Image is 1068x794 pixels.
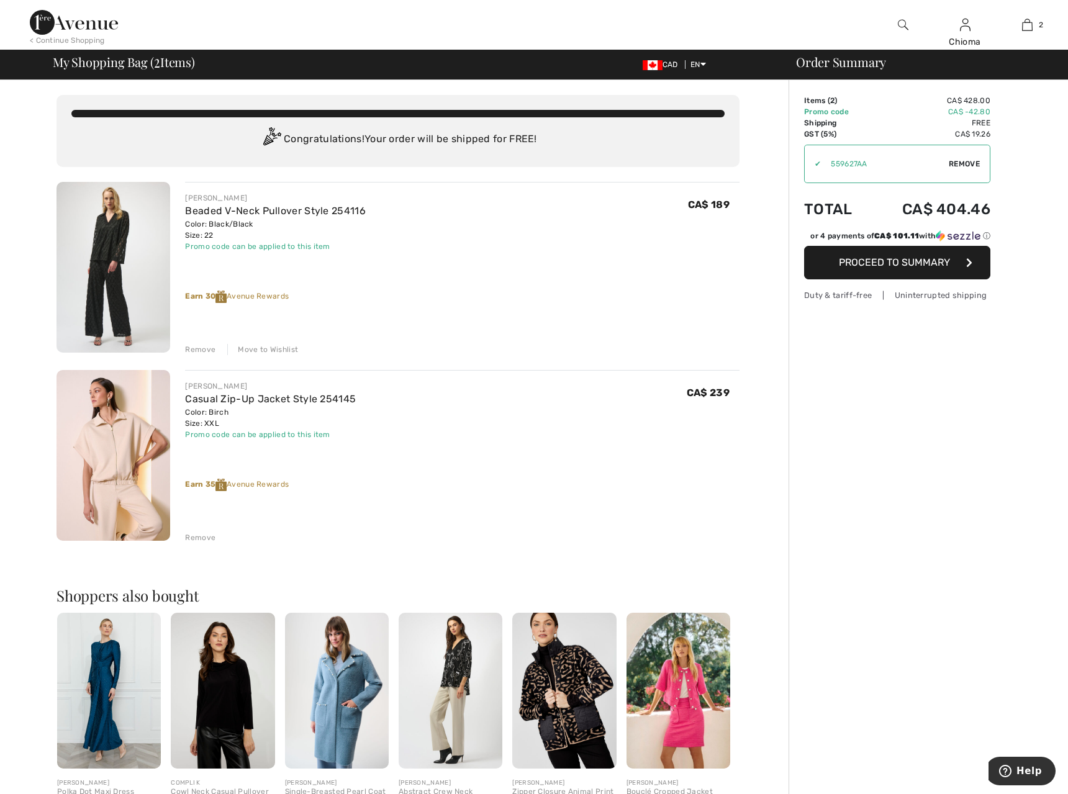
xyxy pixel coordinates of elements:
[874,232,919,240] span: CA$ 101.11
[399,778,502,788] div: [PERSON_NAME]
[185,205,366,217] a: Beaded V-Neck Pullover Style 254116
[804,129,870,140] td: GST (5%)
[185,381,356,392] div: [PERSON_NAME]
[30,10,118,35] img: 1ère Avenue
[804,246,990,279] button: Proceed to Summary
[215,291,227,303] img: Reward-Logo.svg
[71,127,725,152] div: Congratulations! Your order will be shipped for FREE!
[57,613,161,769] img: Polka Dot Maxi Dress Style 259742
[810,230,990,241] div: or 4 payments of with
[57,588,740,603] h2: Shoppers also bought
[185,480,227,489] strong: Earn 35
[989,757,1056,788] iframe: Opens a widget where you can find more information
[185,344,215,355] div: Remove
[949,158,980,169] span: Remove
[185,241,366,252] div: Promo code can be applied to this item
[960,17,971,32] img: My Info
[512,778,616,788] div: [PERSON_NAME]
[627,778,730,788] div: [PERSON_NAME]
[57,778,161,788] div: [PERSON_NAME]
[185,192,366,204] div: [PERSON_NAME]
[1022,17,1033,32] img: My Bag
[259,127,284,152] img: Congratulation2.svg
[804,230,990,246] div: or 4 payments ofCA$ 101.11withSezzle Click to learn more about Sezzle
[936,230,980,241] img: Sezzle
[690,60,706,69] span: EN
[57,182,170,353] img: Beaded V-Neck Pullover Style 254116
[1039,19,1043,30] span: 2
[185,292,227,300] strong: Earn 30
[898,17,908,32] img: search the website
[870,188,990,230] td: CA$ 404.46
[399,613,502,769] img: Abstract Crew Neck Pullover Style 253138
[804,95,870,106] td: Items ( )
[185,407,356,429] div: Color: Birch Size: XXL
[804,188,870,230] td: Total
[154,53,160,69] span: 2
[870,129,990,140] td: CA$ 19.26
[870,106,990,117] td: CA$ -42.80
[627,613,730,769] img: Bouclé Cropped Jacket Style 251196
[285,778,389,788] div: [PERSON_NAME]
[805,158,821,169] div: ✔
[830,96,835,105] span: 2
[687,387,730,399] span: CA$ 239
[30,35,105,46] div: < Continue Shopping
[185,429,356,440] div: Promo code can be applied to this item
[804,117,870,129] td: Shipping
[870,95,990,106] td: CA$ 428.00
[53,56,195,68] span: My Shopping Bag ( Items)
[215,479,227,491] img: Reward-Logo.svg
[870,117,990,129] td: Free
[285,613,389,769] img: Single-Breasted Pearl Coat Style 261997
[821,145,949,183] input: Promo code
[512,613,616,769] img: Zipper Closure Animal Print Top Style 253840
[185,291,740,303] div: Avenue Rewards
[934,35,995,48] div: Chioma
[781,56,1061,68] div: Order Summary
[839,256,950,268] span: Proceed to Summary
[185,532,215,543] div: Remove
[227,344,298,355] div: Move to Wishlist
[688,199,730,210] span: CA$ 189
[804,106,870,117] td: Promo code
[804,289,990,301] div: Duty & tariff-free | Uninterrupted shipping
[997,17,1057,32] a: 2
[185,479,740,491] div: Avenue Rewards
[171,613,274,769] img: Cowl Neck Casual Pullover Style 34035
[960,19,971,30] a: Sign In
[171,778,274,788] div: COMPLI K
[185,219,366,241] div: Color: Black/Black Size: 22
[185,393,356,405] a: Casual Zip-Up Jacket Style 254145
[643,60,663,70] img: Canadian Dollar
[643,60,683,69] span: CAD
[57,370,170,541] img: Casual Zip-Up Jacket Style 254145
